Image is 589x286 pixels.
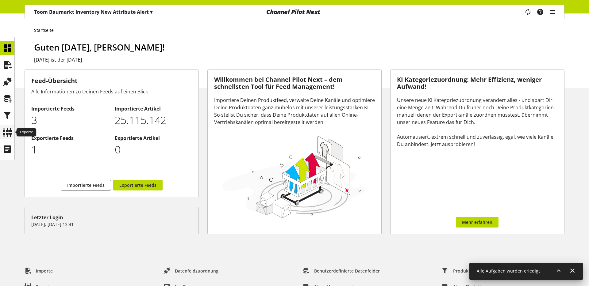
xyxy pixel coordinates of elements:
h2: [DATE] ist der [DATE] [34,56,564,63]
a: Datenfeldzuordnung [159,265,223,276]
a: Produktfilter [437,265,485,276]
p: 3 [31,112,108,128]
span: ▾ [150,9,152,15]
h2: Exportierte Feeds [31,134,108,142]
p: Toom Baumarkt Inventory New Attribute Alert [34,8,152,16]
span: Alle Aufgaben wurden erledigt [477,268,540,274]
div: Importiere Deinen Produktfeed, verwalte Deine Kanäle und optimiere Deine Produktdaten ganz mühelo... [214,96,375,126]
h3: Feed-Übersicht [31,76,192,85]
span: Datenfeldzuordnung [175,268,218,274]
h2: Importierte Artikel [115,105,192,112]
img: 78e1b9dcff1e8392d83655fcfc870417.svg [220,134,367,220]
div: Unsere neue KI Kategoriezuordnung verändert alles - und spart Dir eine Menge Zeit. Während Du frü... [397,96,558,148]
a: Importierte Feeds [61,180,111,190]
div: Letzter Login [31,214,192,221]
div: Exporte [17,128,36,137]
h2: Importierte Feeds [31,105,108,112]
span: Importierte Feeds [67,182,105,188]
span: Mehr erfahren [462,219,492,225]
p: 1 [31,142,108,157]
a: Importe [20,265,58,276]
span: Produktfilter [453,268,480,274]
span: Benutzerdefinierte Datenfelder [314,268,380,274]
span: Importe [36,268,53,274]
h3: Willkommen bei Channel Pilot Next – dem schnellsten Tool für Feed Management! [214,76,375,90]
a: Benutzerdefinierte Datenfelder [298,265,385,276]
h3: KI Kategoriezuordnung: Mehr Effizienz, weniger Aufwand! [397,76,558,90]
h2: Exportierte Artikel [115,134,192,142]
p: [DATE], [DATE] 13:41 [31,221,192,228]
a: Exportierte Feeds [113,180,163,190]
nav: main navigation [25,5,564,19]
div: Alle Informationen zu Deinen Feeds auf einen Blick [31,88,192,95]
span: Exportierte Feeds [119,182,156,188]
p: 0 [115,142,192,157]
p: 25115142 [115,112,192,128]
span: Guten [DATE], [PERSON_NAME]! [34,41,165,53]
a: Mehr erfahren [456,217,499,228]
